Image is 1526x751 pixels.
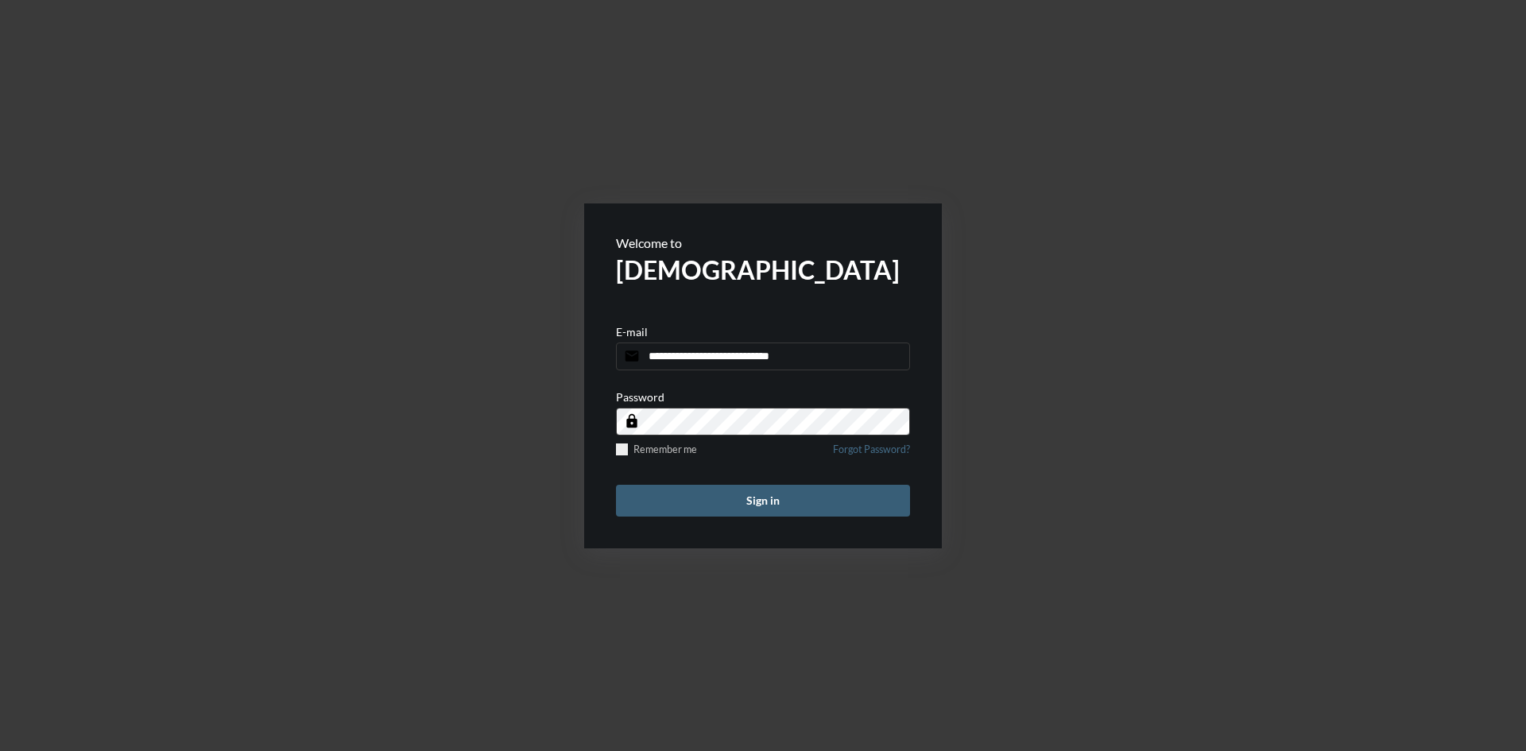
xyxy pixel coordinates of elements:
[616,390,664,404] p: Password
[616,485,910,517] button: Sign in
[616,235,910,250] p: Welcome to
[616,325,648,339] p: E-mail
[616,254,910,285] h2: [DEMOGRAPHIC_DATA]
[616,443,697,455] label: Remember me
[833,443,910,465] a: Forgot Password?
